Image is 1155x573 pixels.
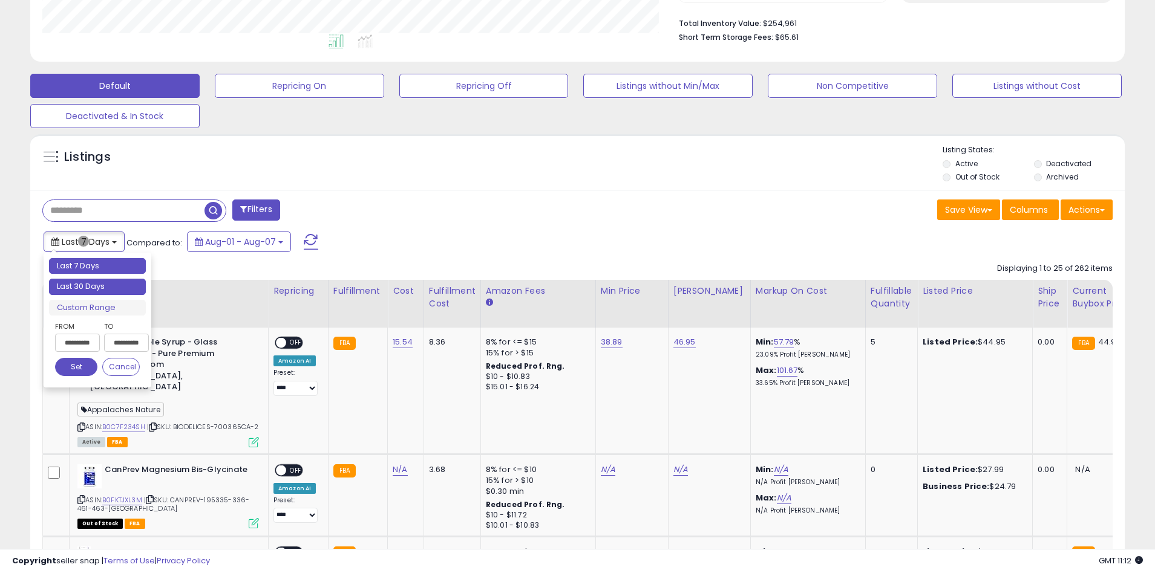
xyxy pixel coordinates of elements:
li: Last 30 Days [49,279,146,295]
span: Columns [1010,204,1048,216]
label: From [55,320,97,332]
b: Max: [756,364,777,376]
div: 0.00 [1038,337,1058,348]
span: $65.61 [775,31,799,43]
span: All listings currently available for purchase on Amazon [77,437,105,447]
a: N/A [777,492,791,504]
div: 15% for > $10 [486,475,586,486]
b: Listed Price: [923,464,978,475]
div: $10.01 - $10.83 [486,520,586,531]
a: Terms of Use [103,555,155,566]
div: $15.01 - $16.24 [486,382,586,392]
button: Set [55,358,97,376]
label: Out of Stock [955,172,1000,182]
button: Repricing On [215,74,384,98]
span: OFF [286,338,306,348]
h5: Listings [64,149,111,166]
a: B0C7F234SH [102,422,145,432]
button: Listings without Min/Max [583,74,753,98]
div: 5 [871,337,908,348]
div: 8.36 [429,337,471,348]
b: Total Inventory Value: [679,18,761,28]
button: Aug-01 - Aug-07 [187,231,291,252]
div: 8% for <= $10 [486,464,586,475]
b: CanPrev Magnesium Bis-Glycinate [105,464,252,479]
a: 38.89 [601,336,623,348]
div: Current Buybox Price [1072,285,1134,310]
div: 0.00 [1038,464,1058,475]
a: 46.95 [673,336,696,348]
div: 8% for <= $15 [486,337,586,348]
button: Default [30,74,200,98]
p: N/A Profit [PERSON_NAME] [756,507,856,515]
th: The percentage added to the cost of goods (COGS) that forms the calculator for Min & Max prices. [750,280,865,328]
a: N/A [601,464,615,476]
div: % [756,365,856,387]
small: FBA [1072,337,1094,350]
div: $27.99 [923,464,1023,475]
div: Preset: [273,496,319,523]
button: Deactivated & In Stock [30,104,200,128]
b: Reduced Prof. Rng. [486,499,565,510]
b: Max: [756,492,777,503]
div: Repricing [273,285,323,297]
span: FBA [125,519,145,529]
label: To [104,320,140,332]
button: Columns [1002,199,1059,220]
b: Business Price: [923,481,989,492]
small: FBA [333,464,356,477]
button: Listings without Cost [952,74,1122,98]
strong: Copyright [12,555,56,566]
img: 41ipPX1hi9L._SL40_.jpg [77,464,102,488]
div: Fulfillment [333,285,382,297]
b: Short Term Storage Fees: [679,32,773,42]
span: Compared to: [126,237,182,248]
p: N/A Profit [PERSON_NAME] [756,478,856,487]
a: N/A [774,464,788,476]
span: 44.95 [1098,336,1121,348]
div: Amazon AI [273,355,316,366]
div: [PERSON_NAME] [673,285,745,297]
div: $44.95 [923,337,1023,348]
a: 15.54 [393,336,413,348]
div: Fulfillable Quantity [871,285,912,310]
button: Save View [937,199,1000,220]
div: ASIN: [77,464,259,528]
div: Amazon Fees [486,285,591,297]
small: FBA [333,337,356,350]
p: 33.65% Profit [PERSON_NAME] [756,379,856,387]
a: 57.79 [774,336,794,348]
span: Aug-01 - Aug-07 [205,236,276,248]
button: Actions [1061,199,1113,220]
a: B0FKTJXL3M [102,495,142,505]
p: 23.09% Profit [PERSON_NAME] [756,351,856,359]
span: All listings that are currently out of stock and unavailable for purchase on Amazon [77,519,123,529]
div: Title [74,285,263,297]
span: N/A [1075,464,1090,475]
span: Last 7 Days [62,236,110,248]
button: Non Competitive [768,74,937,98]
button: Filters [232,199,280,221]
button: Last 7 Days [44,231,125,252]
button: Cancel [102,358,140,376]
span: FBA [107,437,128,447]
div: seller snap | | [12,555,210,567]
div: 15% for > $15 [486,348,586,358]
a: N/A [673,464,688,476]
b: Listed Price: [923,336,978,348]
li: $254,961 [679,15,1104,30]
span: | SKU: BIODELICES-700365CA-2 [147,422,259,432]
button: Repricing Off [399,74,569,98]
div: $10 - $11.72 [486,510,586,520]
div: $0.30 min [486,486,586,497]
div: ASIN: [77,337,259,445]
li: Last 7 Days [49,258,146,274]
div: Fulfillment Cost [429,285,476,310]
div: Cost [393,285,419,297]
b: Reduced Prof. Rng. [486,361,565,371]
p: Listing States: [943,144,1125,156]
label: Deactivated [1046,158,1091,169]
div: 3.68 [429,464,471,475]
b: Min: [756,464,774,475]
b: Biodélices Maple Syrup - Glass Bottle - 750ml - Pure Premium Maple Syrup from [GEOGRAPHIC_DATA], ... [90,337,237,396]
